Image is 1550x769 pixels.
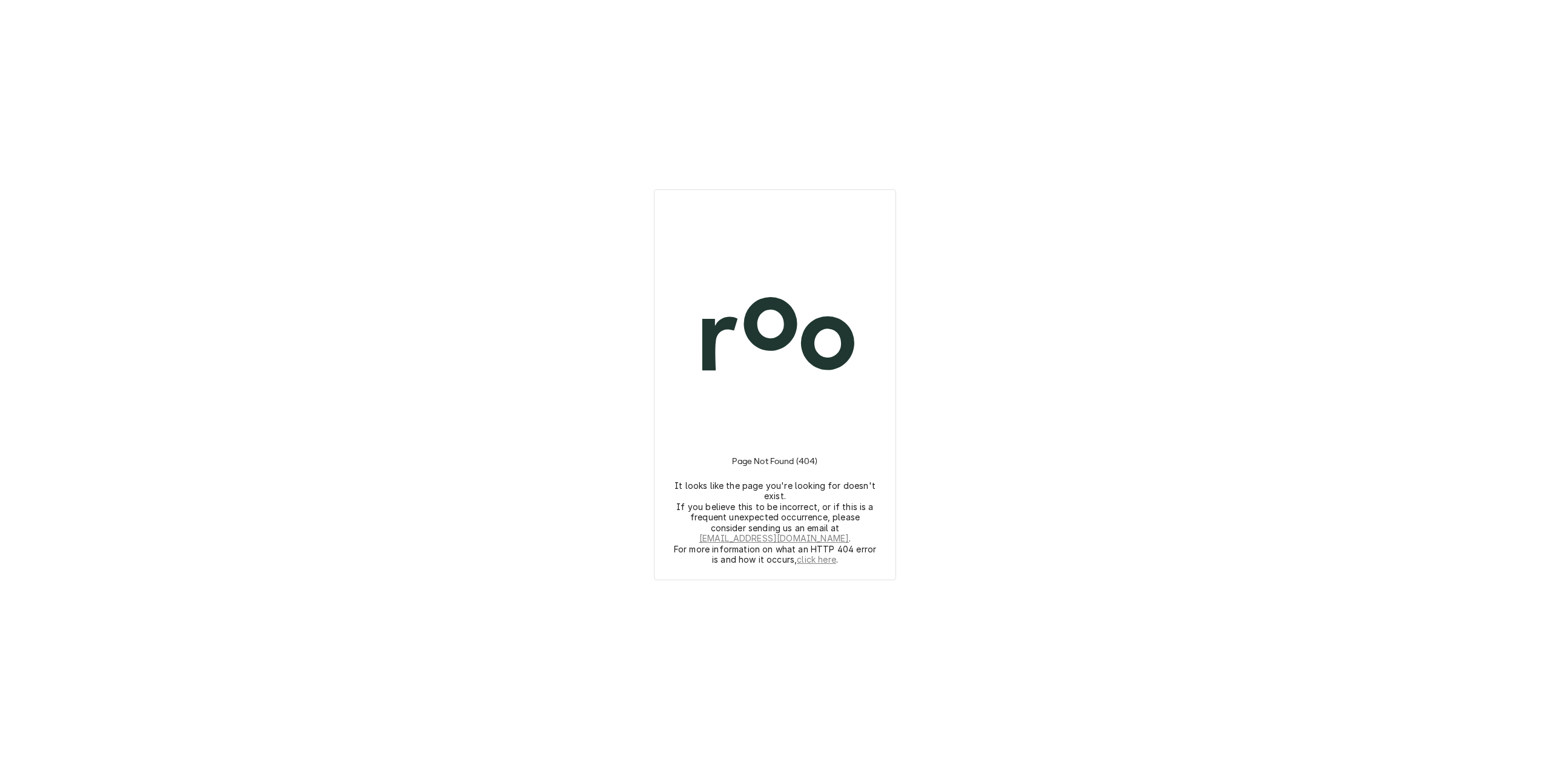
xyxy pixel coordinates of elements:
[673,544,877,565] p: For more information on what an HTTP 404 error is and how it occurs, .
[699,533,849,544] a: [EMAIL_ADDRESS][DOMAIN_NAME]
[673,502,877,544] p: If you believe this to be incorrect, or if this is a frequent unexpected occurrence, please consi...
[669,230,881,442] img: Logo
[797,554,836,565] a: click here
[732,442,817,480] h3: Page Not Found (404)
[669,205,881,565] div: Logo and Instructions Container
[669,442,881,565] div: Instructions
[673,480,877,502] p: It looks like the page you're looking for doesn't exist.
